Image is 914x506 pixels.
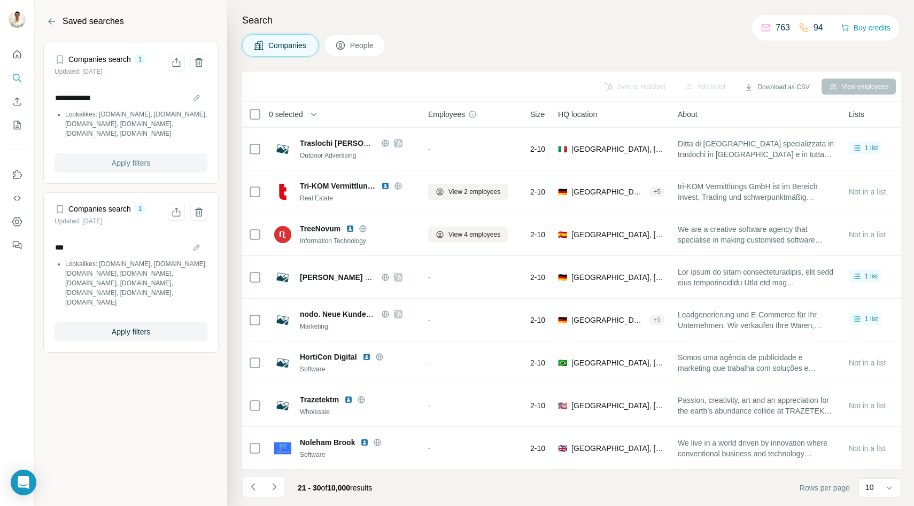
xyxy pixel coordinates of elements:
[558,443,567,454] span: 🇬🇧
[571,443,665,454] span: [GEOGRAPHIC_DATA], [GEOGRAPHIC_DATA], [GEOGRAPHIC_DATA]
[190,204,207,221] button: Delete saved search
[327,484,350,492] span: 10,000
[9,92,26,111] button: Enrich CSV
[43,13,60,30] button: Back
[558,109,597,120] span: HQ location
[362,353,371,361] img: LinkedIn logo
[448,230,500,239] span: View 4 employees
[55,322,207,341] button: Apply filters
[558,272,567,283] span: 🇩🇪
[558,315,567,325] span: 🇩🇪
[134,204,146,214] div: 1
[678,438,836,459] span: We live in a world driven by innovation where conventional business and technology methodologies ...
[849,444,886,453] span: Not in a list
[274,397,291,414] img: Logo of Trazetektm
[649,315,665,325] div: + 1
[428,359,431,367] span: -
[9,115,26,135] button: My lists
[800,482,850,493] span: Rows per page
[298,484,321,492] span: 21 - 30
[300,310,407,318] span: nodo. Neue Kunden gewinnen
[428,401,431,410] span: -
[274,312,291,329] img: Logo of nodo. Neue Kunden gewinnen
[68,204,131,214] h4: Companies search
[678,224,836,245] span: We are a creative software agency that specialise in making customised software solutions. Our ma...
[55,68,103,75] small: Updated: [DATE]
[300,181,376,191] span: Tri-KOM Vermittlungs
[65,110,207,138] li: Lookalikes: [DOMAIN_NAME], [DOMAIN_NAME], [DOMAIN_NAME], [DOMAIN_NAME], [DOMAIN_NAME], [DOMAIN_NAME]
[776,21,790,34] p: 763
[300,322,415,331] div: Marketing
[360,438,369,447] img: LinkedIn logo
[558,229,567,240] span: 🇪🇸
[63,15,124,28] h2: Saved searches
[849,359,886,367] span: Not in a list
[269,109,303,120] span: 0 selected
[300,437,355,448] span: Noleham Brook
[264,476,285,497] button: Navigate to next page
[274,183,291,200] img: Logo of Tri-KOM Vermittlungs
[571,229,665,240] span: [GEOGRAPHIC_DATA], [GEOGRAPHIC_DATA], Valencian Community
[65,259,207,307] li: Lookalikes: [DOMAIN_NAME], [DOMAIN_NAME], [DOMAIN_NAME], [DOMAIN_NAME], [DOMAIN_NAME], [DOMAIN_NA...
[300,223,340,234] span: TreeNovum
[428,184,508,200] button: View 2 employees
[9,236,26,255] button: Feedback
[448,187,500,197] span: View 2 employees
[346,224,354,233] img: LinkedIn logo
[55,240,207,255] input: Search name
[350,40,375,51] span: People
[558,400,567,411] span: 🇺🇸
[530,272,545,283] span: 2-10
[530,400,545,411] span: 2-10
[571,144,665,154] span: [GEOGRAPHIC_DATA], [GEOGRAPHIC_DATA], [GEOGRAPHIC_DATA]
[112,326,150,337] span: Apply filters
[242,13,901,28] h4: Search
[558,144,567,154] span: 🇮🇹
[530,357,545,368] span: 2-10
[571,315,645,325] span: [GEOGRAPHIC_DATA], Brandis
[55,90,207,105] input: Search name
[530,109,545,120] span: Size
[274,269,291,286] img: Logo of NOLL Training & Coaching
[300,352,357,362] span: HortiCon Digital
[678,109,698,120] span: About
[571,186,645,197] span: [GEOGRAPHIC_DATA], [GEOGRAPHIC_DATA]|[GEOGRAPHIC_DATA]
[300,273,437,282] span: [PERSON_NAME] Training & Coaching
[274,354,291,371] img: Logo of HortiCon Digital
[849,188,886,196] span: Not in a list
[9,68,26,88] button: Search
[571,400,665,411] span: [GEOGRAPHIC_DATA], [US_STATE]
[55,153,207,173] button: Apply filters
[841,20,890,35] button: Buy credits
[300,364,415,374] div: Software
[381,182,390,190] img: LinkedIn logo
[428,273,431,282] span: -
[558,186,567,197] span: 🇩🇪
[737,79,817,95] button: Download as CSV
[530,229,545,240] span: 2-10
[558,357,567,368] span: 🇧🇷
[300,193,415,203] div: Real Estate
[68,54,131,65] h4: Companies search
[530,186,545,197] span: 2-10
[428,444,431,453] span: -
[571,357,665,368] span: [GEOGRAPHIC_DATA], [GEOGRAPHIC_DATA]
[865,482,874,493] p: 10
[428,109,465,120] span: Employees
[134,55,146,64] div: 1
[11,470,36,495] div: Open Intercom Messenger
[530,315,545,325] span: 2-10
[865,314,878,324] span: 1 list
[530,144,545,154] span: 2-10
[849,230,886,239] span: Not in a list
[112,158,150,168] span: Apply filters
[428,227,508,243] button: View 4 employees
[298,484,372,492] span: results
[849,109,864,120] span: Lists
[678,181,836,203] span: tri-KOM Vermittlungs GmbH ist im Bereich Invest, Trading und schwerpunktmäßig Immobilien tätig. S...
[814,21,823,34] p: 94
[9,212,26,231] button: Dashboard
[571,272,665,283] span: [GEOGRAPHIC_DATA], [GEOGRAPHIC_DATA]
[9,165,26,184] button: Use Surfe on LinkedIn
[274,141,291,158] img: Logo of Traslochi Canu Pietro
